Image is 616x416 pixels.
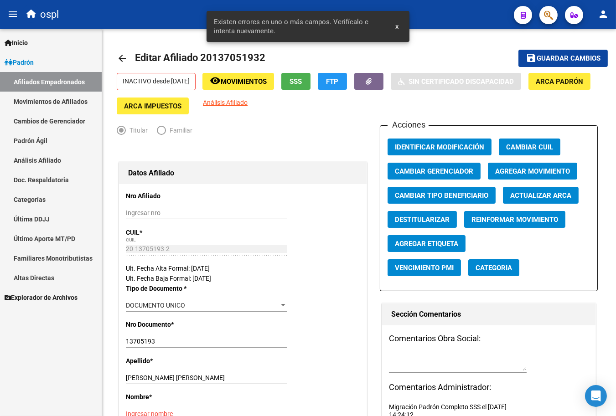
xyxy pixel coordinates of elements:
span: ospl [40,5,59,25]
span: Inicio [5,38,28,48]
p: Nro Afiliado [126,191,196,201]
button: Cambiar CUIL [499,139,560,155]
span: Editar Afiliado 20137051932 [135,52,265,63]
mat-icon: person [598,9,609,20]
div: Ult. Fecha Alta Formal: [DATE] [126,263,360,273]
span: FTP [326,77,339,86]
button: Destitularizar [388,211,457,228]
h1: Sección Comentarios [391,307,586,322]
span: Agregar Etiqueta [395,240,458,248]
span: Reinformar Movimiento [471,216,558,224]
button: Agregar Etiqueta [388,235,466,252]
button: x [388,18,406,35]
p: CUIL [126,227,196,237]
button: SSS [281,73,311,90]
button: Movimientos [202,73,274,90]
span: Existen errores en uno o más campos. Verifícalo e intenta nuevamente. [214,17,385,36]
span: DOCUMENTO UNICO [126,302,185,309]
div: Open Intercom Messenger [585,385,607,407]
mat-icon: menu [7,9,18,20]
span: Guardar cambios [537,55,600,63]
span: Identificar Modificación [395,143,484,151]
h1: Datos Afiliado [128,166,357,180]
button: FTP [318,73,347,90]
button: Agregar Movimiento [488,163,577,180]
span: Sin Certificado Discapacidad [409,77,514,86]
button: Identificar Modificación [388,139,492,155]
mat-icon: remove_red_eye [210,75,221,86]
button: Reinformar Movimiento [464,211,565,228]
span: Familiar [166,125,192,135]
span: Cambiar CUIL [506,143,553,151]
span: Padrón [5,57,34,67]
p: Tipo de Documento * [126,283,196,293]
button: Vencimiento PMI [388,259,461,276]
mat-icon: save [526,52,537,63]
span: Titular [126,125,148,135]
button: Categoria [468,259,519,276]
span: ARCA Impuestos [124,102,181,110]
span: x [395,22,399,31]
span: Vencimiento PMI [395,264,454,272]
p: INACTIVO desde [DATE] [117,73,196,90]
span: Actualizar ARCA [510,191,571,200]
span: SSS [290,77,302,86]
h3: Comentarios Administrador: [389,381,589,394]
h3: Comentarios Obra Social: [389,332,589,345]
button: Guardar cambios [518,50,608,67]
button: Sin Certificado Discapacidad [391,73,521,90]
button: Actualizar ARCA [503,187,579,204]
p: Nombre [126,392,196,402]
p: Nro Documento [126,319,196,329]
span: Cambiar Gerenciador [395,167,473,175]
span: Destitularizar [395,216,450,224]
div: Ult. Fecha Baja Formal: [DATE] [126,273,360,283]
button: ARCA Impuestos [117,98,189,114]
p: Apellido [126,356,196,366]
span: Agregar Movimiento [495,167,570,175]
mat-icon: arrow_back [117,53,128,64]
span: ARCA Padrón [536,77,583,86]
span: Explorador de Archivos [5,293,78,303]
button: ARCA Padrón [528,73,590,90]
h3: Acciones [388,118,429,131]
span: Movimientos [221,77,267,86]
button: Cambiar Tipo Beneficiario [388,187,496,204]
span: Análisis Afiliado [203,99,248,106]
span: Cambiar Tipo Beneficiario [395,191,488,200]
mat-radio-group: Elija una opción [117,128,202,136]
span: Categoria [476,264,512,272]
button: Cambiar Gerenciador [388,163,481,180]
